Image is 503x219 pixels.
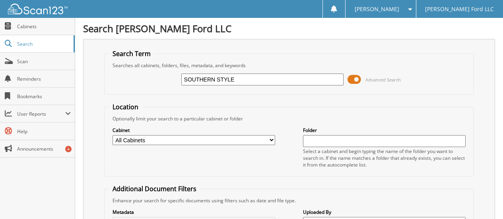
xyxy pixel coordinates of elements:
[17,128,71,135] span: Help
[355,7,399,12] span: [PERSON_NAME]
[303,127,466,134] label: Folder
[109,115,470,122] div: Optionally limit your search to a particular cabinet or folder
[83,22,495,35] h1: Search [PERSON_NAME] Ford LLC
[109,103,142,111] legend: Location
[17,41,70,47] span: Search
[109,184,200,193] legend: Additional Document Filters
[17,93,71,100] span: Bookmarks
[109,197,470,204] div: Enhance your search for specific documents using filters such as date and file type.
[303,209,466,215] label: Uploaded By
[425,7,494,12] span: [PERSON_NAME] Ford LLC
[17,145,71,152] span: Announcements
[109,49,155,58] legend: Search Term
[303,148,466,168] div: Select a cabinet and begin typing the name of the folder you want to search in. If the name match...
[113,209,275,215] label: Metadata
[365,77,401,83] span: Advanced Search
[109,62,470,69] div: Searches all cabinets, folders, files, metadata, and keywords
[8,4,68,14] img: scan123-logo-white.svg
[17,23,71,30] span: Cabinets
[113,127,275,134] label: Cabinet
[17,58,71,65] span: Scan
[17,76,71,82] span: Reminders
[65,146,72,152] div: 4
[17,110,65,117] span: User Reports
